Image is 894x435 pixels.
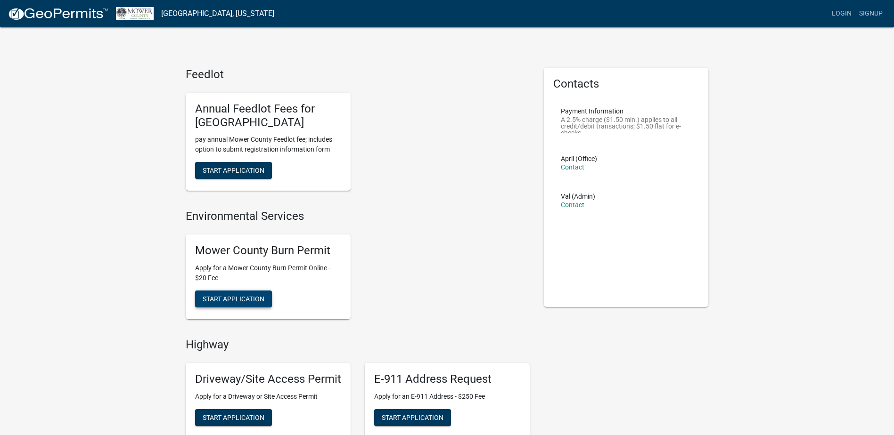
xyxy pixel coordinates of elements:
[828,5,855,23] a: Login
[195,244,341,258] h5: Mower County Burn Permit
[186,338,530,352] h4: Highway
[553,77,699,91] h5: Contacts
[382,413,443,421] span: Start Application
[195,135,341,154] p: pay annual Mower County Feedlot fee; includes option to submit registration information form
[561,163,584,171] a: Contact
[195,162,272,179] button: Start Application
[203,295,264,302] span: Start Application
[203,167,264,174] span: Start Application
[186,68,530,81] h4: Feedlot
[561,116,692,133] p: A 2.5% charge ($1.50 min.) applies to all credit/debit transactions; $1.50 flat for e-checks
[561,201,584,209] a: Contact
[161,6,274,22] a: [GEOGRAPHIC_DATA], [US_STATE]
[855,5,886,23] a: Signup
[186,209,530,223] h4: Environmental Services
[561,108,692,114] p: Payment Information
[374,392,520,402] p: Apply for an E-911 Address - $250 Fee
[195,392,341,402] p: Apply for a Driveway or Site Access Permit
[203,413,264,421] span: Start Application
[374,409,451,426] button: Start Application
[374,372,520,386] h5: E-911 Address Request
[195,102,341,129] h5: Annual Feedlot Fees for [GEOGRAPHIC_DATA]
[561,155,597,162] p: April (Office)
[561,193,595,200] p: Val (Admin)
[195,290,272,307] button: Start Application
[195,372,341,386] h5: Driveway/Site Access Permit
[116,7,154,20] img: Mower County, Minnesota
[195,409,272,426] button: Start Application
[195,263,341,283] p: Apply for a Mower County Burn Permit Online - $20 Fee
